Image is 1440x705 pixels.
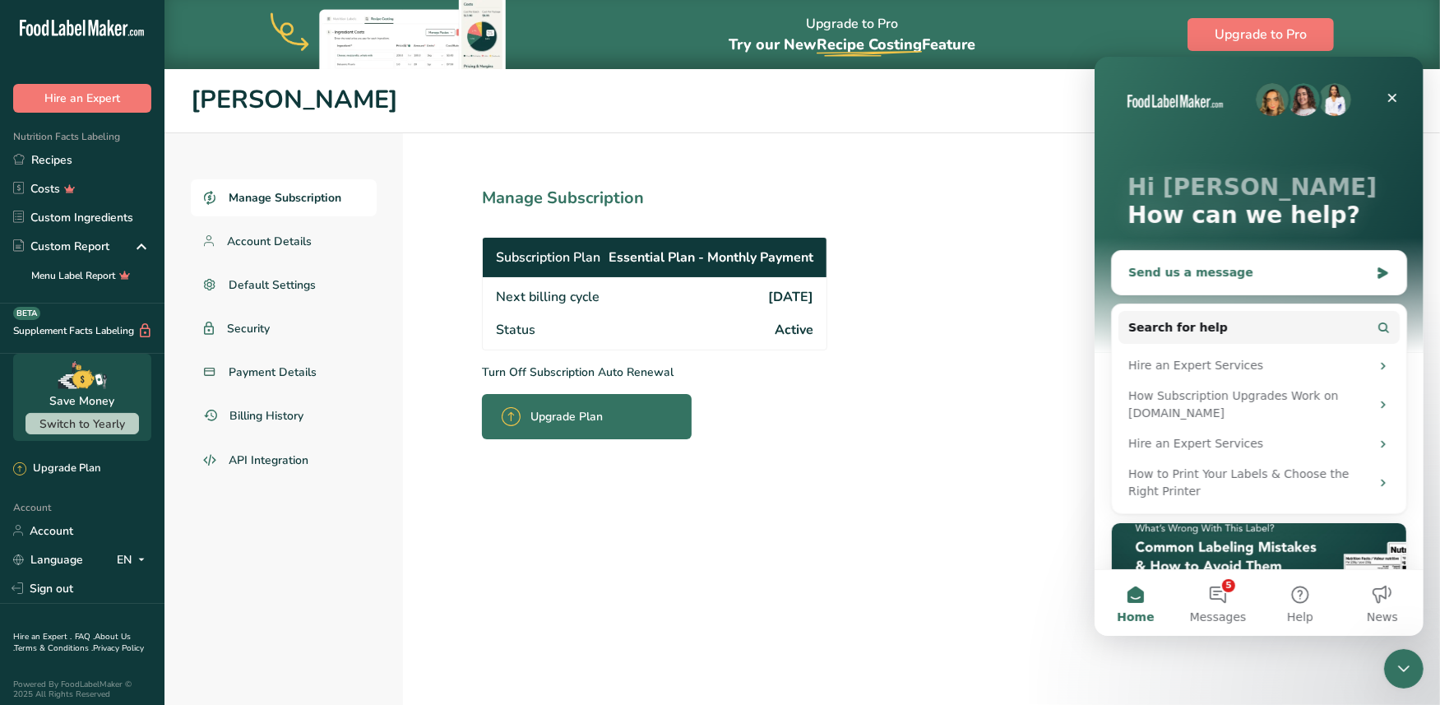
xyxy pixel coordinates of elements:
[496,248,600,267] span: Subscription Plan
[82,513,164,579] button: Messages
[191,223,377,260] a: Account Details
[191,310,377,347] a: Security
[1384,649,1424,689] iframe: Intercom live chat
[14,642,93,654] a: Terms & Conditions .
[191,267,377,304] a: Default Settings
[13,84,151,113] button: Hire an Expert
[272,554,303,566] span: News
[609,248,813,267] span: Essential Plan - Monthly Payment
[247,513,329,579] button: News
[13,545,83,574] a: Language
[229,189,341,206] span: Manage Subscription
[22,554,59,566] span: Home
[39,416,125,432] span: Switch to Yearly
[191,397,377,434] a: Billing History
[482,364,900,381] p: Turn Off Subscription Auto Renewal
[482,186,900,211] h1: Manage Subscription
[50,392,115,410] div: Save Money
[93,642,144,654] a: Privacy Policy
[13,307,40,320] div: BETA
[95,554,152,566] span: Messages
[13,679,151,699] div: Powered By FoodLabelMaker © 2025 All Rights Reserved
[1188,18,1334,51] button: Upgrade to Pro
[283,26,313,56] div: Close
[227,233,312,250] span: Account Details
[13,631,131,654] a: About Us .
[191,441,377,480] a: API Integration
[229,364,317,381] span: Payment Details
[817,35,922,54] span: Recipe Costing
[230,407,304,424] span: Billing History
[13,631,72,642] a: Hire an Expert .
[75,631,95,642] a: FAQ .
[496,320,535,340] span: Status
[191,81,1414,119] h1: [PERSON_NAME]
[229,276,316,294] span: Default Settings
[227,320,270,337] span: Security
[1215,25,1307,44] span: Upgrade to Pro
[496,287,600,307] span: Next billing cycle
[1095,57,1424,636] iframe: Intercom live chat
[729,1,975,69] div: Upgrade to Pro
[768,287,813,307] span: [DATE]
[192,554,219,566] span: Help
[117,550,151,569] div: EN
[17,466,312,582] img: [Free Webinar] What's wrong with this Label?
[13,461,100,477] div: Upgrade Plan
[530,408,603,425] span: Upgrade Plan
[164,513,247,579] button: Help
[191,179,377,216] a: Manage Subscription
[775,320,813,340] span: Active
[229,452,308,469] span: API Integration
[16,466,313,674] div: [Free Webinar] What's wrong with this Label?
[191,354,377,391] a: Payment Details
[13,238,109,255] div: Custom Report
[25,413,139,434] button: Switch to Yearly
[729,35,975,54] span: Try our New Feature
